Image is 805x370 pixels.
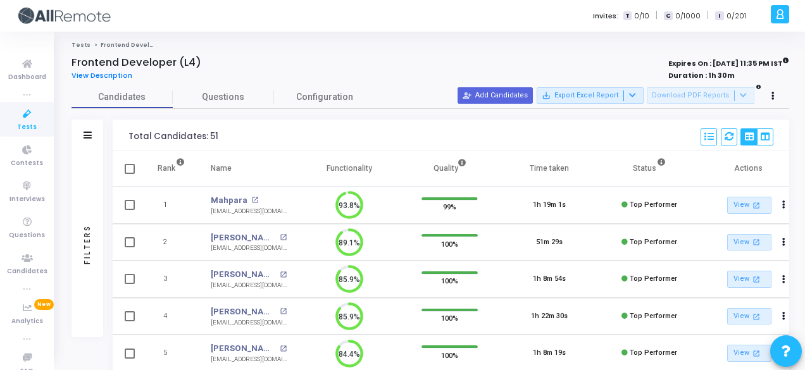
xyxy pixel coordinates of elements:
[634,11,649,22] span: 0/10
[211,194,247,207] a: Mahpara
[280,234,287,241] mat-icon: open_in_new
[599,151,699,187] th: Status
[399,151,499,187] th: Quality
[11,158,43,169] span: Contests
[727,271,771,288] a: View
[441,274,458,287] span: 100%
[144,187,198,224] td: 1
[536,237,563,248] div: 51m 29s
[751,237,762,247] mat-icon: open_in_new
[699,151,799,187] th: Actions
[775,233,793,251] button: Actions
[542,91,551,100] mat-icon: save_alt
[715,11,723,21] span: I
[211,161,232,175] div: Name
[668,55,789,69] strong: Expires On : [DATE] 11:35 PM IST
[623,11,632,21] span: T
[537,87,644,104] button: Export Excel Report
[72,90,173,104] span: Candidates
[296,90,353,104] span: Configuration
[101,41,178,49] span: Frontend Developer (L4)
[630,348,677,357] span: Top Performer
[299,151,399,187] th: Functionality
[664,11,672,21] span: C
[463,91,471,100] mat-icon: person_add_alt
[211,281,287,290] div: [EMAIL_ADDRESS][DOMAIN_NAME]
[72,70,132,80] span: View Description
[211,268,277,281] a: [PERSON_NAME]
[280,308,287,315] mat-icon: open_in_new
[211,305,277,318] a: [PERSON_NAME]
[211,342,277,355] a: [PERSON_NAME]
[144,298,198,335] td: 4
[775,271,793,288] button: Actions
[443,200,456,213] span: 99%
[9,230,45,241] span: Questions
[280,345,287,352] mat-icon: open_in_new
[144,224,198,261] td: 2
[7,266,47,277] span: Candidates
[533,348,566,359] div: 1h 8m 19s
[72,41,789,49] nav: breadcrumb
[82,175,93,314] div: Filters
[530,161,569,175] div: Time taken
[211,355,287,364] div: [EMAIL_ADDRESS][DOMAIN_NAME]
[740,128,773,145] div: View Options
[533,274,566,285] div: 1h 8m 54s
[727,197,771,214] a: View
[280,271,287,278] mat-icon: open_in_new
[211,207,287,216] div: [EMAIL_ADDRESS][DOMAIN_NAME]
[9,194,45,205] span: Interviews
[727,11,746,22] span: 0/201
[630,200,677,209] span: Top Performer
[144,261,198,298] td: 3
[533,200,566,211] div: 1h 19m 1s
[441,237,458,250] span: 100%
[630,312,677,320] span: Top Performer
[727,234,771,251] a: View
[630,238,677,246] span: Top Performer
[34,299,54,310] span: New
[211,244,287,253] div: [EMAIL_ADDRESS][DOMAIN_NAME]
[72,71,142,80] a: View Description
[8,72,46,83] span: Dashboard
[675,11,701,22] span: 0/1000
[211,231,277,244] a: [PERSON_NAME]
[128,132,218,142] div: Total Candidates: 51
[144,151,198,187] th: Rank
[775,307,793,325] button: Actions
[727,308,771,325] a: View
[441,312,458,324] span: 100%
[441,348,458,361] span: 100%
[647,87,754,104] button: Download PDF Reports
[531,311,568,322] div: 1h 22m 30s
[593,11,618,22] label: Invites:
[72,41,90,49] a: Tests
[11,316,43,327] span: Analytics
[775,197,793,214] button: Actions
[458,87,533,104] button: Add Candidates
[727,345,771,362] a: View
[707,9,709,22] span: |
[656,9,658,22] span: |
[16,3,111,28] img: logo
[17,122,37,133] span: Tests
[751,200,762,211] mat-icon: open_in_new
[751,348,762,359] mat-icon: open_in_new
[630,274,677,283] span: Top Performer
[211,318,287,328] div: [EMAIL_ADDRESS][DOMAIN_NAME]
[751,311,762,322] mat-icon: open_in_new
[251,197,258,204] mat-icon: open_in_new
[173,90,274,104] span: Questions
[668,70,735,80] strong: Duration : 1h 30m
[751,274,762,285] mat-icon: open_in_new
[72,56,201,69] h4: Frontend Developer (L4)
